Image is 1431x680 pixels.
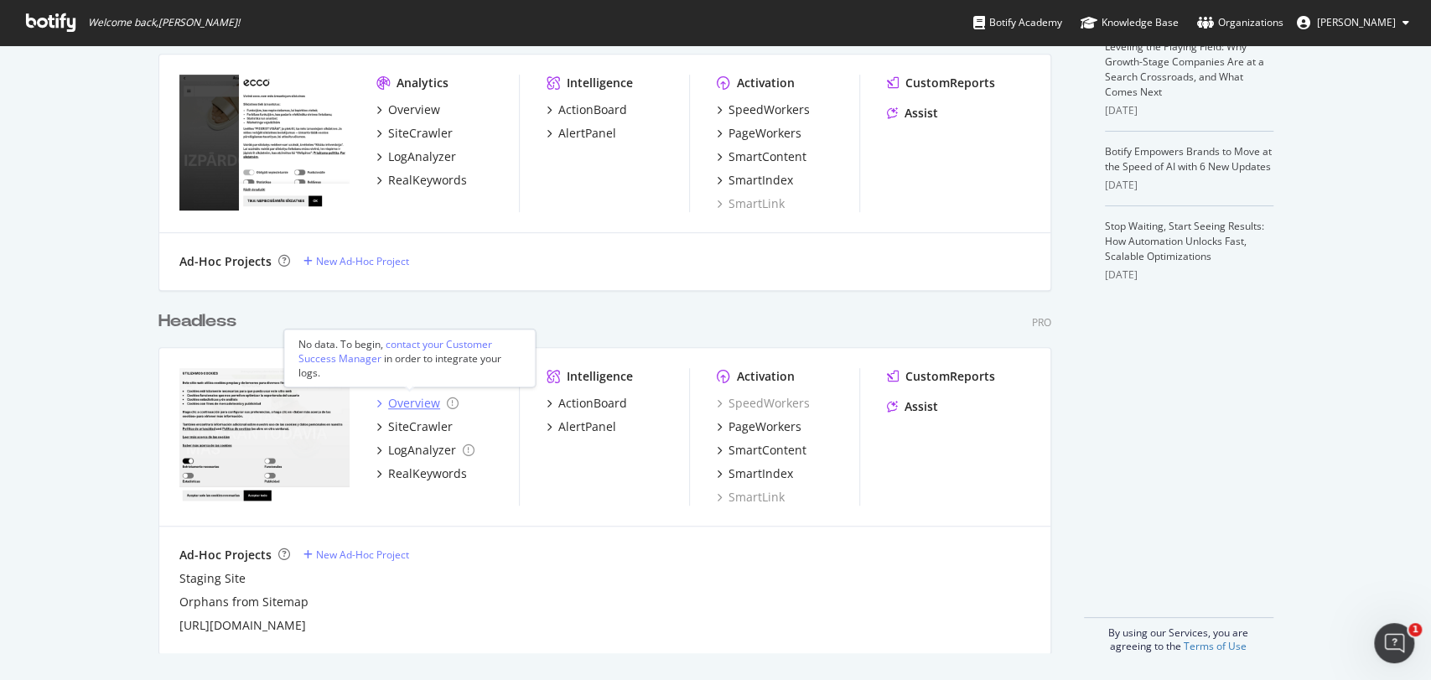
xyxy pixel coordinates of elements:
[717,101,810,118] a: SpeedWorkers
[388,172,467,189] div: RealKeywords
[298,336,492,365] div: contact your Customer Success Manager
[717,395,810,412] a: SpeedWorkers
[1105,219,1264,263] a: Stop Waiting, Start Seeing Results: How Automation Unlocks Fast, Scalable Optimizations
[905,398,938,415] div: Assist
[179,617,306,634] a: [URL][DOMAIN_NAME]
[717,489,785,506] a: SmartLink
[179,547,272,563] div: Ad-Hoc Projects
[179,368,350,504] img: es.ecco.com
[728,125,801,142] div: PageWorkers
[388,125,453,142] div: SiteCrawler
[905,75,995,91] div: CustomReports
[1283,9,1423,36] button: [PERSON_NAME]
[388,148,456,165] div: LogAnalyzer
[179,570,246,587] a: Staging Site
[547,125,616,142] a: AlertPanel
[88,16,240,29] span: Welcome back, [PERSON_NAME] !
[376,395,459,412] a: Overview
[1197,14,1283,31] div: Organizations
[737,368,795,385] div: Activation
[728,172,793,189] div: SmartIndex
[1374,623,1414,663] iframe: Intercom live chat
[179,75,350,210] img: www.ecco.com
[717,125,801,142] a: PageWorkers
[388,465,467,482] div: RealKeywords
[728,442,806,459] div: SmartContent
[547,101,627,118] a: ActionBoard
[388,101,440,118] div: Overview
[887,75,995,91] a: CustomReports
[887,398,938,415] a: Assist
[388,442,456,459] div: LogAnalyzer
[728,148,806,165] div: SmartContent
[558,101,627,118] div: ActionBoard
[905,368,995,385] div: CustomReports
[179,594,308,610] a: Orphans from Sitemap
[547,395,627,412] a: ActionBoard
[728,418,801,435] div: PageWorkers
[717,172,793,189] a: SmartIndex
[376,101,440,118] a: Overview
[887,368,995,385] a: CustomReports
[1184,639,1247,653] a: Terms of Use
[1081,14,1179,31] div: Knowledge Base
[1084,617,1273,653] div: By using our Services, you are agreeing to the
[158,309,243,334] a: Headless
[717,148,806,165] a: SmartContent
[547,418,616,435] a: AlertPanel
[303,548,409,562] a: New Ad-Hoc Project
[388,418,453,435] div: SiteCrawler
[1105,39,1264,99] a: Leveling the Playing Field: Why Growth-Stage Companies Are at a Search Crossroads, and What Comes...
[558,418,616,435] div: AlertPanel
[567,75,633,91] div: Intelligence
[376,125,453,142] a: SiteCrawler
[298,336,521,379] div: No data. To begin, in order to integrate your logs.
[316,254,409,268] div: New Ad-Hoc Project
[887,105,938,122] a: Assist
[717,195,785,212] a: SmartLink
[376,418,453,435] a: SiteCrawler
[717,418,801,435] a: PageWorkers
[567,368,633,385] div: Intelligence
[316,548,409,562] div: New Ad-Hoc Project
[905,105,938,122] div: Assist
[376,172,467,189] a: RealKeywords
[973,14,1062,31] div: Botify Academy
[717,442,806,459] a: SmartContent
[558,395,627,412] div: ActionBoard
[376,442,474,459] a: LogAnalyzer
[1105,178,1273,193] div: [DATE]
[1032,315,1051,330] div: Pro
[1317,15,1396,29] span: Diego Puglisi
[397,75,448,91] div: Analytics
[303,254,409,268] a: New Ad-Hoc Project
[717,465,793,482] a: SmartIndex
[376,148,456,165] a: LogAnalyzer
[1105,267,1273,283] div: [DATE]
[728,101,810,118] div: SpeedWorkers
[728,465,793,482] div: SmartIndex
[737,75,795,91] div: Activation
[558,125,616,142] div: AlertPanel
[1105,144,1272,174] a: Botify Empowers Brands to Move at the Speed of AI with 6 New Updates
[179,253,272,270] div: Ad-Hoc Projects
[158,309,236,334] div: Headless
[376,465,467,482] a: RealKeywords
[1408,623,1422,636] span: 1
[388,395,440,412] div: Overview
[1105,103,1273,118] div: [DATE]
